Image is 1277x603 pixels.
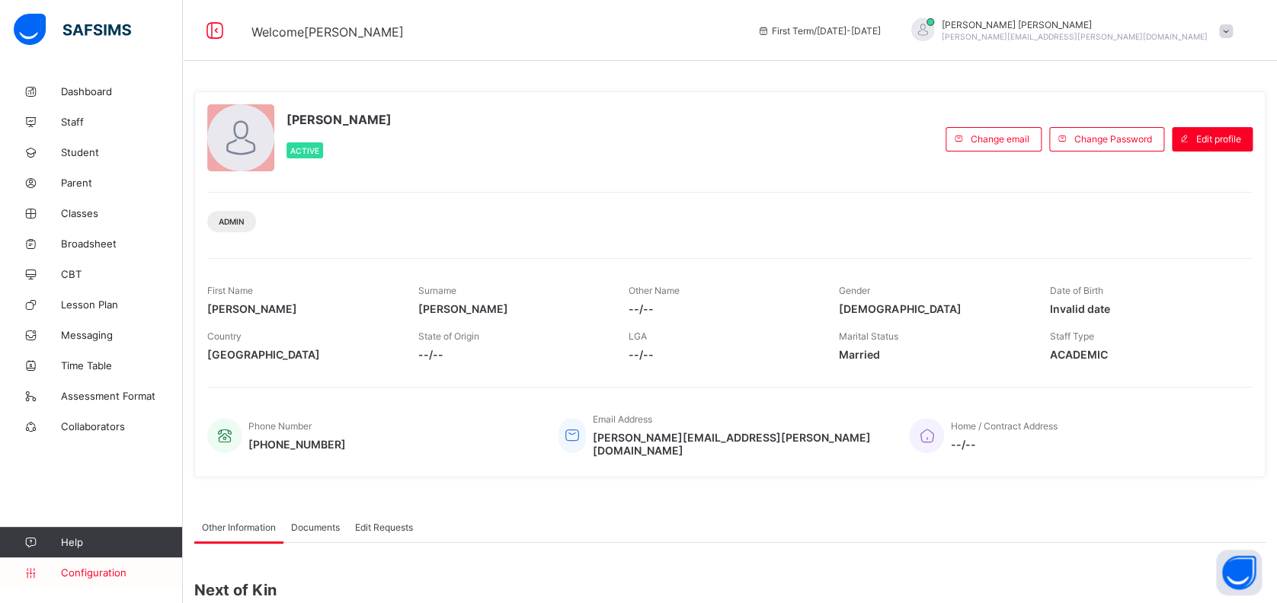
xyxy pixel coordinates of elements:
[61,420,183,432] span: Collaborators
[61,536,182,548] span: Help
[592,431,886,457] span: [PERSON_NAME][EMAIL_ADDRESS][PERSON_NAME][DOMAIN_NAME]
[418,285,456,296] span: Surname
[839,302,1026,315] span: [DEMOGRAPHIC_DATA]
[1050,348,1237,361] span: ACADEMIC
[207,348,395,361] span: [GEOGRAPHIC_DATA]
[61,566,182,579] span: Configuration
[629,348,816,361] span: --/--
[1074,133,1152,145] span: Change Password
[61,116,183,128] span: Staff
[839,285,870,296] span: Gender
[1050,330,1094,342] span: Staff Type
[592,413,651,425] span: Email Address
[286,112,392,127] span: [PERSON_NAME]
[1216,550,1262,595] button: Open asap
[61,298,183,311] span: Lesson Plan
[1196,133,1241,145] span: Edit profile
[896,18,1240,43] div: KennethJacob
[61,390,183,402] span: Assessment Format
[839,348,1026,361] span: Married
[14,14,131,46] img: safsims
[418,330,478,342] span: State of Origin
[61,207,183,219] span: Classes
[418,302,605,315] span: [PERSON_NAME]
[248,438,346,451] span: [PHONE_NUMBER]
[251,24,404,40] span: Welcome [PERSON_NAME]
[207,302,395,315] span: [PERSON_NAME]
[194,581,1266,599] span: Next of Kin
[291,522,340,533] span: Documents
[839,330,898,342] span: Marital Status
[757,25,881,37] span: session/term information
[950,438,1057,451] span: --/--
[61,177,183,189] span: Parent
[629,302,816,315] span: --/--
[629,330,647,342] span: LGA
[248,420,312,432] span: Phone Number
[942,32,1208,41] span: [PERSON_NAME][EMAIL_ADDRESS][PERSON_NAME][DOMAIN_NAME]
[418,348,605,361] span: --/--
[1050,285,1103,296] span: Date of Birth
[207,330,242,342] span: Country
[290,146,319,155] span: Active
[219,217,245,226] span: Admin
[61,85,183,97] span: Dashboard
[942,19,1208,30] span: [PERSON_NAME] [PERSON_NAME]
[61,146,183,158] span: Student
[355,522,413,533] span: Edit Requests
[61,238,183,250] span: Broadsheet
[971,133,1029,145] span: Change email
[629,285,680,296] span: Other Name
[61,329,183,341] span: Messaging
[61,359,183,372] span: Time Table
[207,285,253,296] span: First Name
[61,268,183,280] span: CBT
[1050,302,1237,315] span: Invalid date
[950,420,1057,432] span: Home / Contract Address
[202,522,276,533] span: Other Information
